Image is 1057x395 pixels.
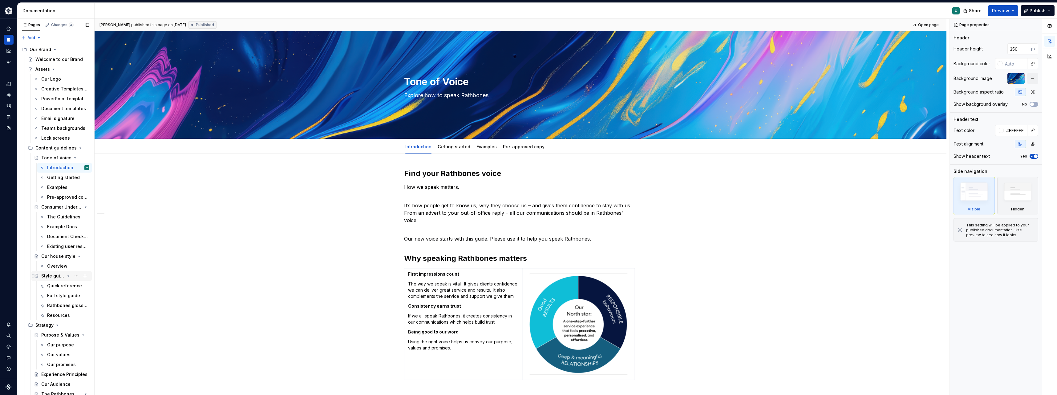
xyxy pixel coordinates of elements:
[1031,46,1036,51] p: px
[86,165,88,171] div: G
[41,381,71,387] div: Our Audience
[31,271,92,281] a: Style guide
[20,45,92,54] div: Our Brand
[26,320,92,330] div: Strategy
[954,101,1008,107] div: Show background overlay
[4,112,14,122] a: Storybook stories
[30,46,51,53] div: Our Brand
[35,322,54,328] div: Strategy
[954,153,990,159] div: Show header text
[41,253,75,259] div: Our house style
[37,212,92,222] a: The Guidelines
[31,114,92,123] a: Email signature
[954,75,992,82] div: Background image
[403,90,636,100] textarea: Explore how to speak Rathbones
[910,21,942,29] a: Open page
[51,22,74,27] div: Changes
[31,94,92,104] a: PowerPoint templates
[41,125,85,131] div: Teams backgrounds
[31,153,92,163] a: Tone of Voice
[37,310,92,320] a: Resources
[1004,125,1027,136] input: Auto
[954,168,987,174] div: Side navigation
[31,202,92,212] a: Consumer Understanding
[4,353,14,363] button: Contact support
[1021,5,1055,16] button: Publish
[988,5,1018,16] button: Preview
[31,74,92,84] a: Our Logo
[41,86,88,92] div: Creative Templates look and feel
[37,163,92,173] a: IntroductionG
[37,232,92,241] a: Document Checklist
[47,214,80,220] div: The Guidelines
[37,350,92,360] a: Our values
[20,34,43,42] button: Add
[196,22,214,27] span: Published
[954,127,974,134] div: Text color
[966,223,1034,237] div: This setting will be applied to your published documentation. Use preview to see how it looks.
[47,342,74,348] div: Our purpose
[954,46,983,52] div: Header height
[4,320,14,329] button: Notifications
[31,123,92,133] a: Teams backgrounds
[47,352,71,358] div: Our values
[408,339,519,351] p: Using the right voice helps us convey our purpose, values and promises.
[474,140,499,153] div: Examples
[408,313,519,325] p: If we all speak Rathbones, it creates consistency in our communications which helps build trust.
[4,123,14,133] a: Data sources
[47,312,70,318] div: Resources
[408,303,461,309] strong: Consistency earns trust
[918,22,939,27] span: Open page
[992,8,1009,14] span: Preview
[35,145,77,151] div: Content guidelines
[1022,102,1027,107] label: No
[4,24,14,34] a: Home
[954,61,990,67] div: Background color
[47,224,77,230] div: Example Docs
[408,329,459,334] strong: Being good to our word
[47,233,88,240] div: Document Checklist
[35,66,50,72] div: Assets
[503,144,545,149] a: Pre-approved copy
[1020,154,1027,159] label: Yes
[31,369,92,379] a: Experience Principles
[955,8,957,13] div: G
[47,361,76,368] div: Our promises
[404,183,637,191] p: How we speak matters.
[4,90,14,100] a: Components
[4,331,14,341] button: Search ⌘K
[41,115,75,122] div: Email signature
[4,46,14,56] a: Analytics
[4,57,14,67] a: Code automation
[1011,207,1024,212] div: Hidden
[404,253,637,263] h2: Why speaking Rathbones matters
[476,144,497,149] a: Examples
[31,84,92,94] a: Creative Templates look and feel
[37,291,92,301] a: Full style guide
[37,360,92,369] a: Our promises
[41,204,82,210] div: Consumer Understanding
[1030,8,1046,14] span: Publish
[37,192,92,202] a: Pre-approved copy
[26,54,92,64] a: Welcome to our Brand
[41,106,86,112] div: Document templates
[960,5,986,16] button: Share
[954,89,1004,95] div: Background aspect ratio
[500,140,547,153] div: Pre-approved copy
[1002,58,1027,69] input: Auto
[27,35,35,40] span: Add
[41,371,87,377] div: Experience Principles
[37,182,92,192] a: Examples
[26,64,92,74] a: Assets
[4,35,14,45] a: Documentation
[37,222,92,232] a: Example Docs
[99,22,130,27] span: [PERSON_NAME]
[4,342,14,352] a: Settings
[41,76,61,82] div: Our Logo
